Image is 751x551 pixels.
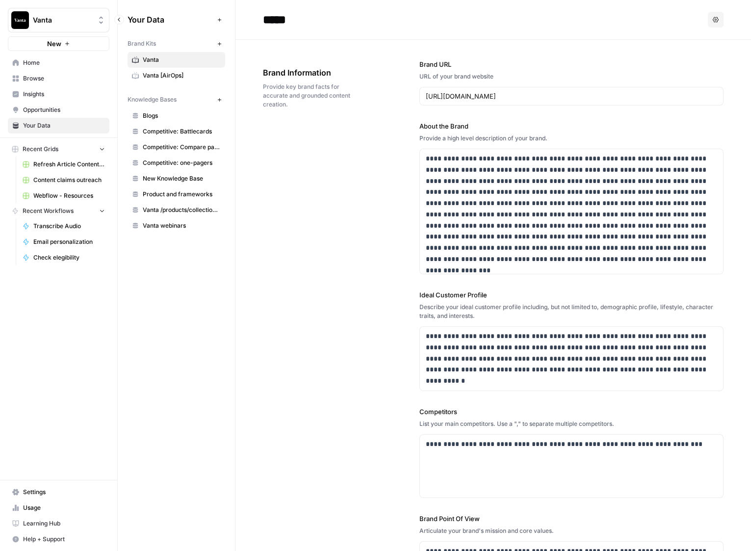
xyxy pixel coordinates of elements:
span: Competitive: Battlecards [143,127,221,136]
span: Competitive: one-pagers [143,158,221,167]
a: Vanta [128,52,225,68]
input: www.sundaysoccer.com [426,91,717,101]
a: Email personalization [18,234,109,250]
div: Provide a high level description of your brand. [419,134,724,143]
button: New [8,36,109,51]
button: Recent Workflows [8,204,109,218]
span: Opportunities [23,105,105,114]
span: Brand Kits [128,39,156,48]
button: Help + Support [8,531,109,547]
span: Browse [23,74,105,83]
a: New Knowledge Base [128,171,225,186]
a: Home [8,55,109,71]
div: Describe your ideal customer profile including, but not limited to, demographic profile, lifestyl... [419,303,724,320]
a: Vanta /products/collection/resources [128,202,225,218]
span: Transcribe Audio [33,222,105,231]
label: Competitors [419,407,724,417]
span: Refresh Article Content (+ Webinar Quotes) [33,160,105,169]
span: Your Data [128,14,213,26]
span: Vanta /products/collection/resources [143,206,221,214]
div: Articulate your brand's mission and core values. [419,526,724,535]
span: Settings [23,488,105,497]
a: Competitive: Compare pages [128,139,225,155]
span: Provide key brand facts for accurate and grounded content creation. [263,82,364,109]
span: Email personalization [33,237,105,246]
button: Workspace: Vanta [8,8,109,32]
a: Transcribe Audio [18,218,109,234]
span: Your Data [23,121,105,130]
a: Vanta webinars [128,218,225,234]
a: Your Data [8,118,109,133]
a: Learning Hub [8,516,109,531]
span: Vanta [AirOps] [143,71,221,80]
a: Product and frameworks [128,186,225,202]
span: New Knowledge Base [143,174,221,183]
a: Webflow - Resources [18,188,109,204]
a: Content claims outreach [18,172,109,188]
span: Competitive: Compare pages [143,143,221,152]
a: Usage [8,500,109,516]
span: Help + Support [23,535,105,544]
a: Competitive: Battlecards [128,124,225,139]
span: Product and frameworks [143,190,221,199]
a: Blogs [128,108,225,124]
span: Webflow - Resources [33,191,105,200]
a: Settings [8,484,109,500]
a: Competitive: one-pagers [128,155,225,171]
a: Check elegibility [18,250,109,265]
span: Vanta webinars [143,221,221,230]
span: Recent Workflows [23,207,74,215]
span: Brand Information [263,67,364,79]
span: Learning Hub [23,519,105,528]
a: Insights [8,86,109,102]
span: Home [23,58,105,67]
span: Vanta [33,15,92,25]
label: Brand URL [419,59,724,69]
span: Usage [23,503,105,512]
div: URL of your brand website [419,72,724,81]
span: Check elegibility [33,253,105,262]
span: New [47,39,61,49]
a: Vanta [AirOps] [128,68,225,83]
div: List your main competitors. Use a "," to separate multiple competitors. [419,420,724,428]
label: Ideal Customer Profile [419,290,724,300]
label: Brand Point Of View [419,514,724,524]
span: Knowledge Bases [128,95,177,104]
span: Insights [23,90,105,99]
a: Opportunities [8,102,109,118]
label: About the Brand [419,121,724,131]
a: Browse [8,71,109,86]
span: Vanta [143,55,221,64]
a: Refresh Article Content (+ Webinar Quotes) [18,157,109,172]
span: Blogs [143,111,221,120]
img: Vanta Logo [11,11,29,29]
button: Recent Grids [8,142,109,157]
span: Content claims outreach [33,176,105,184]
span: Recent Grids [23,145,58,154]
